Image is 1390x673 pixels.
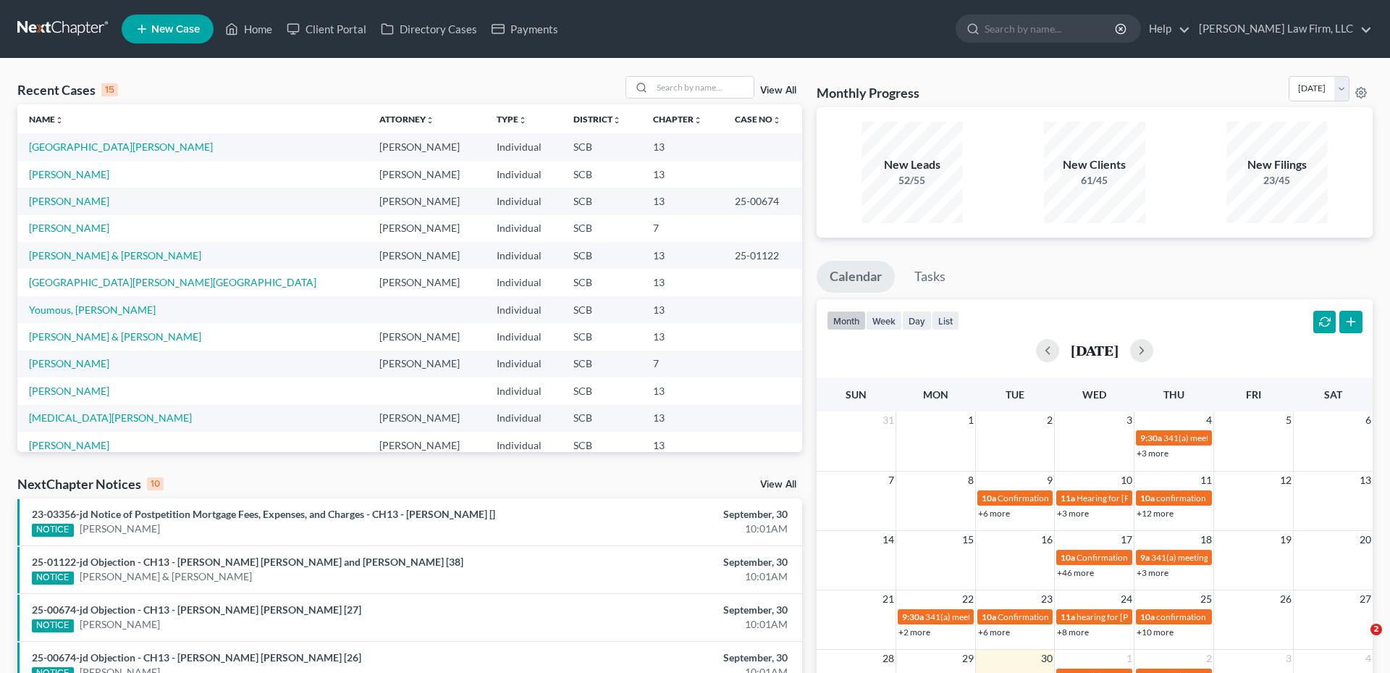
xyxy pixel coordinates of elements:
a: Typeunfold_more [497,114,527,125]
a: [PERSON_NAME] [29,357,109,369]
div: 10:01AM [545,617,788,632]
a: +8 more [1057,627,1089,638]
span: 16 [1040,531,1054,548]
span: 2 [1205,650,1213,667]
a: [PERSON_NAME] [29,439,109,451]
td: Individual [485,405,562,432]
a: +10 more [1137,627,1174,638]
i: unfold_more [612,116,621,125]
button: list [932,311,959,330]
td: [PERSON_NAME] [368,133,484,160]
td: 7 [641,351,723,377]
span: 28 [881,650,896,667]
a: [PERSON_NAME] [29,385,109,397]
h2: [DATE] [1071,343,1119,358]
span: 29 [961,650,975,667]
td: [PERSON_NAME] [368,432,484,459]
span: 341(a) meeting for [PERSON_NAME] [925,611,1065,622]
a: 25-00674-jd Objection - CH13 - [PERSON_NAME] [PERSON_NAME] [26] [32,651,361,664]
span: 2 [1045,411,1054,429]
a: Help [1142,16,1190,42]
a: 25-00674-jd Objection - CH13 - [PERSON_NAME] [PERSON_NAME] [27] [32,603,361,616]
td: 13 [641,432,723,459]
input: Search by name... [652,77,754,98]
td: 13 [641,133,723,160]
td: 25-00674 [723,188,801,214]
span: 13 [1358,472,1373,489]
span: Confirmation Hearing for [PERSON_NAME] [998,611,1163,622]
td: [PERSON_NAME] [368,269,484,296]
td: Individual [485,269,562,296]
td: 13 [641,377,723,404]
td: SCB [562,188,642,214]
a: [GEOGRAPHIC_DATA][PERSON_NAME] [29,141,213,153]
td: 13 [641,323,723,350]
a: +2 more [898,627,930,638]
span: confirmation hearing for [PERSON_NAME] [1156,611,1319,622]
td: SCB [562,269,642,296]
a: Districtunfold_more [573,114,621,125]
span: 20 [1358,531,1373,548]
span: 11a [1061,611,1075,622]
span: 23 [1040,590,1054,608]
a: +3 more [1137,567,1168,578]
a: View All [760,85,796,96]
td: Individual [485,323,562,350]
button: week [866,311,902,330]
span: 9:30a [1140,432,1162,443]
div: 23/45 [1226,173,1328,188]
span: 341(a) meeting for [PERSON_NAME] [1151,552,1291,563]
span: 10a [1140,493,1155,503]
a: View All [760,480,796,490]
span: 25 [1199,590,1213,608]
input: Search by name... [985,15,1117,42]
span: 21 [881,590,896,608]
a: +12 more [1137,508,1174,519]
span: 10a [982,493,996,503]
td: SCB [562,351,642,377]
a: Calendar [817,261,895,293]
span: 3 [1284,650,1293,667]
td: Individual [485,351,562,377]
a: [PERSON_NAME] & [PERSON_NAME] [80,569,252,584]
span: 6 [1364,411,1373,429]
span: confirmation hearing for [PERSON_NAME] [1156,493,1319,503]
i: unfold_more [426,116,434,125]
iframe: Intercom live chat [1341,624,1376,659]
i: unfold_more [772,116,781,125]
span: Confirmation Hearing for [PERSON_NAME] [1077,552,1242,563]
span: 9a [1140,552,1150,563]
td: SCB [562,215,642,242]
div: NOTICE [32,619,74,632]
a: 25-01122-jd Objection - CH13 - [PERSON_NAME] [PERSON_NAME] and [PERSON_NAME] [38] [32,556,463,568]
h3: Monthly Progress [817,84,919,101]
span: 26 [1279,590,1293,608]
td: Individual [485,161,562,188]
a: +6 more [978,627,1010,638]
span: 5 [1284,411,1293,429]
td: Individual [485,296,562,323]
div: NOTICE [32,524,74,537]
td: 13 [641,269,723,296]
span: 10 [1119,472,1134,489]
div: 10:01AM [545,522,788,536]
div: September, 30 [545,555,788,569]
a: +3 more [1057,508,1089,519]
div: 10 [147,477,164,490]
td: [PERSON_NAME] [368,188,484,214]
div: September, 30 [545,507,788,522]
span: 1 [1125,650,1134,667]
td: 13 [641,405,723,432]
div: 61/45 [1044,173,1145,188]
span: 10a [982,611,996,622]
a: [PERSON_NAME] [80,522,160,536]
td: SCB [562,377,642,404]
span: 11 [1199,472,1213,489]
span: 22 [961,590,975,608]
div: Recent Cases [17,81,118,99]
span: 27 [1358,590,1373,608]
td: 13 [641,188,723,214]
div: NextChapter Notices [17,475,164,493]
a: Case Nounfold_more [735,114,781,125]
td: SCB [562,242,642,269]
